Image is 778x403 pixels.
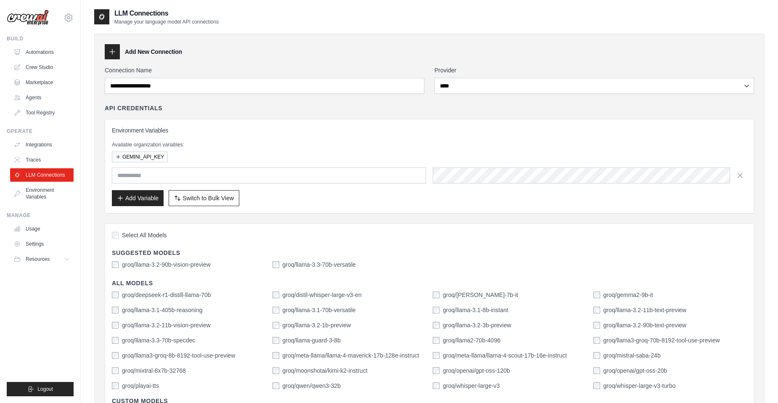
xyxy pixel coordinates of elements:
input: groq/whisper-large-v3-turbo [593,382,600,389]
label: groq/llama3-groq-8b-8192-tool-use-preview [122,351,235,360]
label: groq/llama-3.2-3b-preview [443,321,511,329]
img: Logo [7,10,49,26]
input: groq/openai/gpt-oss-120b [433,367,439,374]
input: groq/llama3-groq-8b-8192-tool-use-preview [112,352,119,359]
label: groq/llama-3.2-90b-vision-preview [122,260,211,269]
input: groq/llama-3.3-70b-specdec [112,337,119,344]
input: groq/meta-llama/llama-4-scout-17b-16e-instruct [433,352,439,359]
label: groq/gemma-7b-it [443,291,518,299]
a: Traces [10,153,74,167]
input: groq/llama-3.1-8b-instant [433,307,439,313]
label: groq/llama-3.1-8b-instant [443,306,508,314]
label: groq/llama-guard-3-8b [283,336,341,345]
label: groq/llama-3.2-11b-vision-preview [122,321,211,329]
a: Marketplace [10,76,74,89]
input: groq/llama-3.1-405b-reasoning [112,307,119,313]
label: groq/llama-3.2-1b-preview [283,321,351,329]
input: groq/llama-3.3-70b-versatile [273,261,279,268]
input: groq/llama-3.2-1b-preview [273,322,279,329]
h4: Suggested Models [112,249,747,257]
label: groq/openai/gpt-oss-120b [443,366,510,375]
a: Usage [10,222,74,236]
label: groq/deepseek-r1-distill-llama-70b [122,291,211,299]
input: groq/distil-whisper-large-v3-en [273,292,279,298]
button: Resources [10,252,74,266]
a: Tool Registry [10,106,74,119]
label: groq/playai-tts [122,382,159,390]
span: Logout [37,386,53,392]
input: groq/meta-llama/llama-4-maverick-17b-128e-instruct [273,352,279,359]
label: groq/llama-3.2-90b-text-preview [603,321,687,329]
button: Add Variable [112,190,164,206]
a: Crew Studio [10,61,74,74]
label: groq/llama-3.2-11b-text-preview [603,306,687,314]
input: groq/qwen/qwen3-32b [273,382,279,389]
label: groq/llama-3.3-70b-versatile [283,260,356,269]
label: groq/gemma2-9b-it [603,291,653,299]
input: groq/llama-3.2-90b-vision-preview [112,261,119,268]
label: groq/llama2-70b-4096 [443,336,500,345]
label: groq/llama3-groq-70b-8192-tool-use-preview [603,336,720,345]
h2: LLM Connections [114,8,219,19]
h4: All Models [112,279,747,287]
button: Switch to Bulk View [169,190,239,206]
h3: Add New Connection [125,48,182,56]
label: groq/qwen/qwen3-32b [283,382,341,390]
div: Manage [7,212,74,219]
button: Logout [7,382,74,396]
input: groq/playai-tts [112,382,119,389]
a: Automations [10,45,74,59]
span: Resources [26,256,50,262]
label: groq/llama-3.3-70b-specdec [122,336,195,345]
label: groq/distil-whisper-large-v3-en [283,291,362,299]
input: groq/llama-guard-3-8b [273,337,279,344]
a: Settings [10,237,74,251]
iframe: Chat Widget [736,363,778,403]
label: groq/llama-3.1-405b-reasoning [122,306,202,314]
input: groq/mistral-saba-24b [593,352,600,359]
a: Integrations [10,138,74,151]
input: Select All Models [112,232,119,239]
button: GEMINI_API_KEY [112,151,168,162]
input: groq/gemma2-9b-it [593,292,600,298]
span: Select All Models [122,231,167,239]
label: groq/whisper-large-v3 [443,382,500,390]
a: Agents [10,91,74,104]
h3: Environment Variables [112,126,747,135]
input: groq/whisper-large-v3 [433,382,439,389]
input: groq/gemma-7b-it [433,292,439,298]
input: groq/llama2-70b-4096 [433,337,439,344]
label: groq/whisper-large-v3-turbo [603,382,676,390]
div: Operate [7,128,74,135]
label: groq/mistral-saba-24b [603,351,661,360]
input: groq/openai/gpt-oss-20b [593,367,600,374]
label: Provider [434,66,754,74]
input: groq/llama-3.2-11b-vision-preview [112,322,119,329]
div: Build [7,35,74,42]
p: Manage your language model API connections [114,19,219,25]
input: groq/llama-3.1-70b-versatile [273,307,279,313]
label: groq/openai/gpt-oss-20b [603,366,667,375]
a: Environment Variables [10,183,74,204]
h4: API Credentials [105,104,162,112]
label: groq/meta-llama/llama-4-maverick-17b-128e-instruct [283,351,419,360]
label: groq/mixtral-8x7b-32768 [122,366,186,375]
input: groq/llama-3.2-11b-text-preview [593,307,600,313]
input: groq/llama3-groq-70b-8192-tool-use-preview [593,337,600,344]
span: Switch to Bulk View [183,194,234,202]
label: groq/meta-llama/llama-4-scout-17b-16e-instruct [443,351,567,360]
p: Available organization variables: [112,141,747,148]
input: groq/deepseek-r1-distill-llama-70b [112,292,119,298]
label: groq/llama-3.1-70b-versatile [283,306,356,314]
a: LLM Connections [10,168,74,182]
label: Connection Name [105,66,424,74]
input: groq/moonshotai/kimi-k2-instruct [273,367,279,374]
input: groq/llama-3.2-90b-text-preview [593,322,600,329]
input: groq/mixtral-8x7b-32768 [112,367,119,374]
label: groq/moonshotai/kimi-k2-instruct [283,366,368,375]
input: groq/llama-3.2-3b-preview [433,322,439,329]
